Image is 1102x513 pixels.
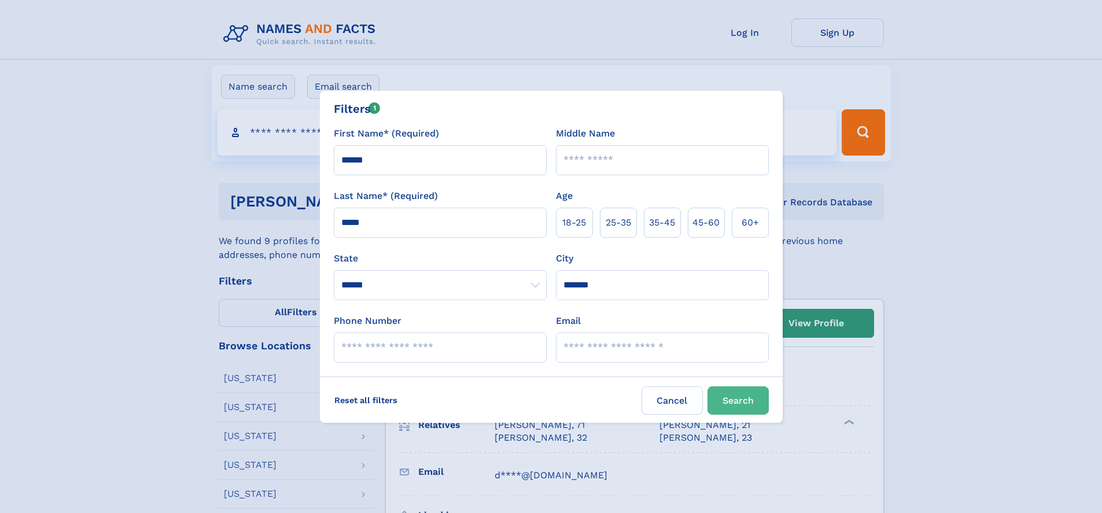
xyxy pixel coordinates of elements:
span: 18‑25 [562,216,586,230]
label: Email [556,314,581,328]
label: State [334,252,547,265]
span: 45‑60 [692,216,720,230]
label: Age [556,189,573,203]
span: 25‑35 [606,216,631,230]
label: Cancel [642,386,703,415]
label: Reset all filters [327,386,405,414]
span: 60+ [742,216,759,230]
label: Last Name* (Required) [334,189,438,203]
label: First Name* (Required) [334,127,439,141]
label: Phone Number [334,314,401,328]
span: 35‑45 [649,216,675,230]
div: Filters [334,100,381,117]
button: Search [707,386,769,415]
label: City [556,252,573,265]
label: Middle Name [556,127,615,141]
